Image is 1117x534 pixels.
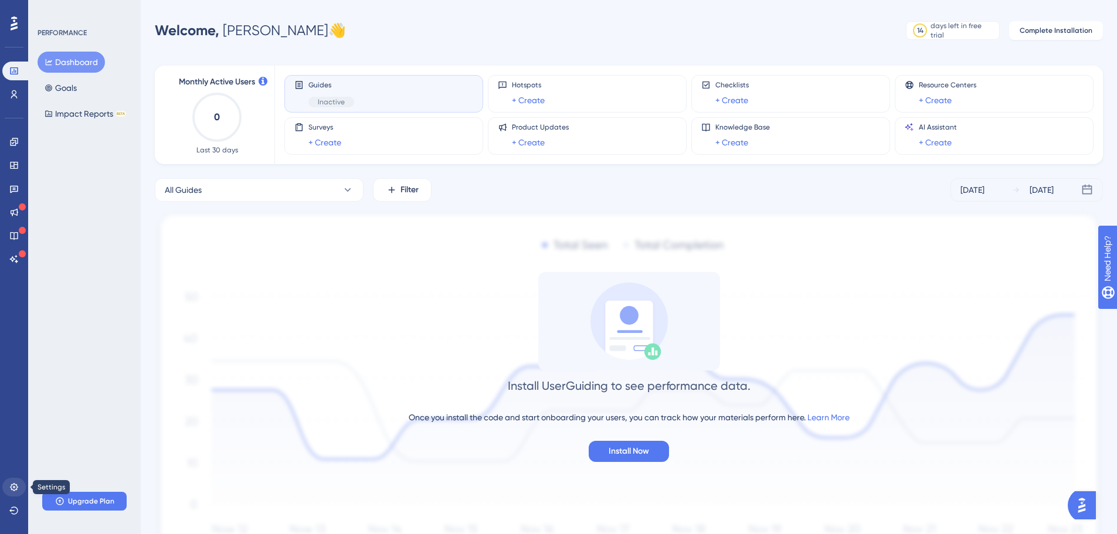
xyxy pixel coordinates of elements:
span: Upgrade Plan [68,496,114,506]
a: + Create [512,93,545,107]
a: + Create [512,135,545,149]
div: [DATE] [1030,183,1054,197]
span: Need Help? [28,3,73,17]
span: Surveys [308,123,341,132]
span: AI Assistant [919,123,957,132]
div: [PERSON_NAME] 👋 [155,21,346,40]
div: Once you install the code and start onboarding your users, you can track how your materials perfo... [409,410,850,424]
span: All Guides [165,183,202,197]
span: Welcome, [155,22,219,39]
span: Checklists [715,80,749,90]
span: Filter [400,183,419,197]
text: 0 [214,111,220,123]
span: Complete Installation [1020,26,1092,35]
button: Upgrade Plan [42,492,127,511]
button: Complete Installation [1009,21,1103,40]
a: Learn More [807,413,850,422]
a: + Create [715,135,748,149]
button: All Guides [155,178,364,202]
span: Product Updates [512,123,569,132]
span: Install Now [609,444,649,458]
button: Install Now [589,441,669,462]
button: Goals [38,77,84,98]
a: + Create [919,135,952,149]
span: Hotspots [512,80,545,90]
button: Filter [373,178,432,202]
span: Monthly Active Users [179,75,255,89]
span: Inactive [318,97,345,107]
a: + Create [919,93,952,107]
a: + Create [715,93,748,107]
div: [DATE] [960,183,984,197]
div: PERFORMANCE [38,28,87,38]
div: Install UserGuiding to see performance data. [508,377,751,394]
span: Guides [308,80,354,90]
iframe: UserGuiding AI Assistant Launcher [1068,488,1103,523]
a: + Create [308,135,341,149]
div: BETA [116,111,126,117]
span: Last 30 days [196,145,238,155]
button: Dashboard [38,52,105,73]
span: Knowledge Base [715,123,770,132]
span: Resource Centers [919,80,976,90]
button: Impact ReportsBETA [38,103,133,124]
div: 14 [917,26,924,35]
div: days left in free trial [931,21,996,40]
